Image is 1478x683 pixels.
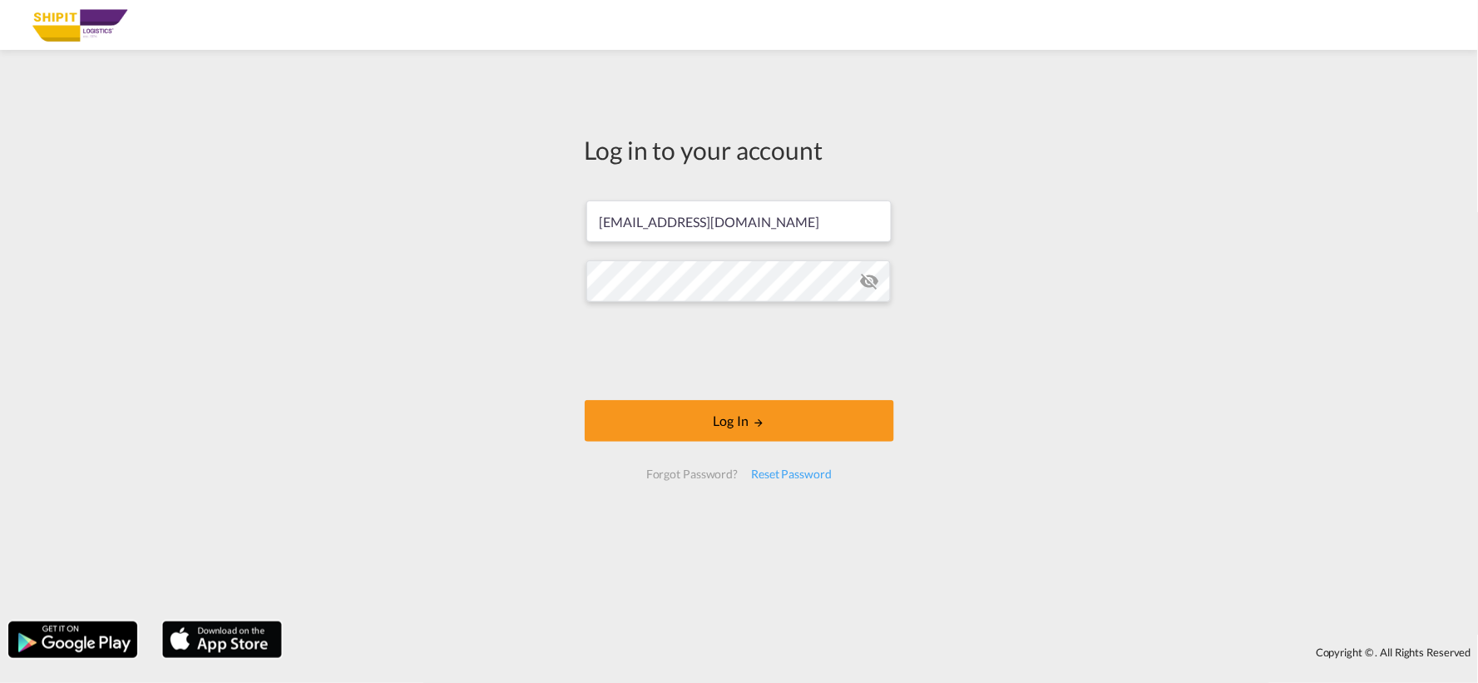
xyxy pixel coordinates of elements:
[613,319,866,384] iframe: reCAPTCHA
[161,620,284,660] img: apple.png
[585,132,894,167] div: Log in to your account
[859,271,879,291] md-icon: icon-eye-off
[7,620,139,660] img: google.png
[290,638,1478,666] div: Copyright © . All Rights Reserved
[586,200,892,242] input: Enter email/phone number
[25,7,137,44] img: b70fe0906c5511ee9ba1a169c51233c0.png
[640,459,744,489] div: Forgot Password?
[744,459,838,489] div: Reset Password
[585,400,894,442] button: LOGIN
